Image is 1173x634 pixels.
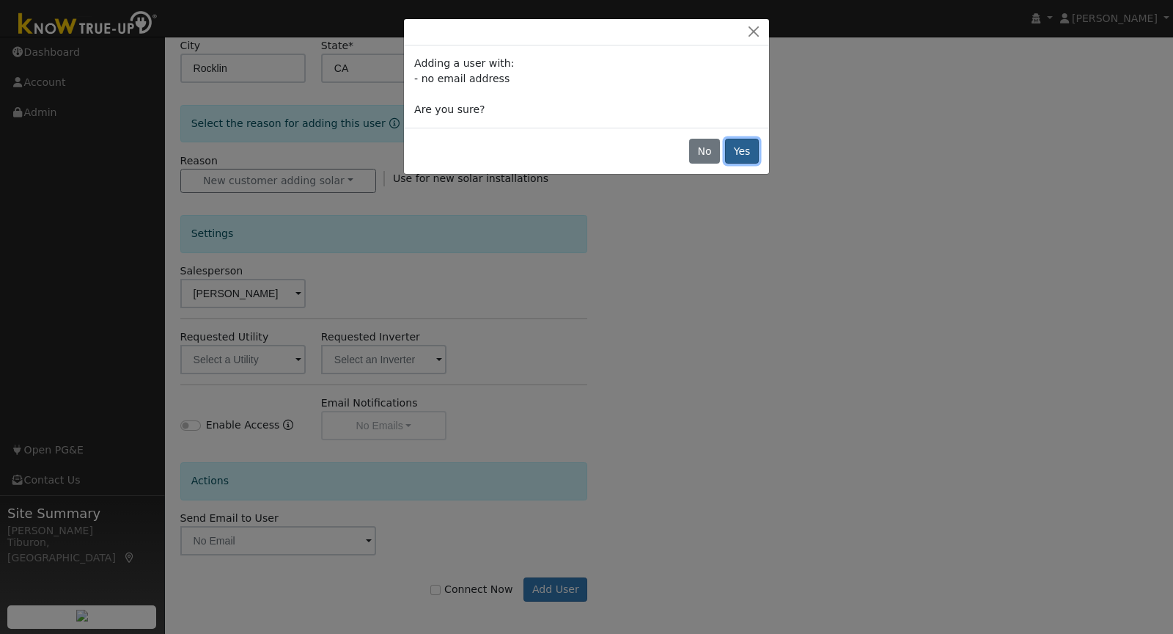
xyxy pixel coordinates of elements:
[414,57,514,69] span: Adding a user with:
[689,139,720,164] button: No
[743,24,764,40] button: Close
[414,103,485,115] span: Are you sure?
[414,73,510,84] span: - no email address
[725,139,759,164] button: Yes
